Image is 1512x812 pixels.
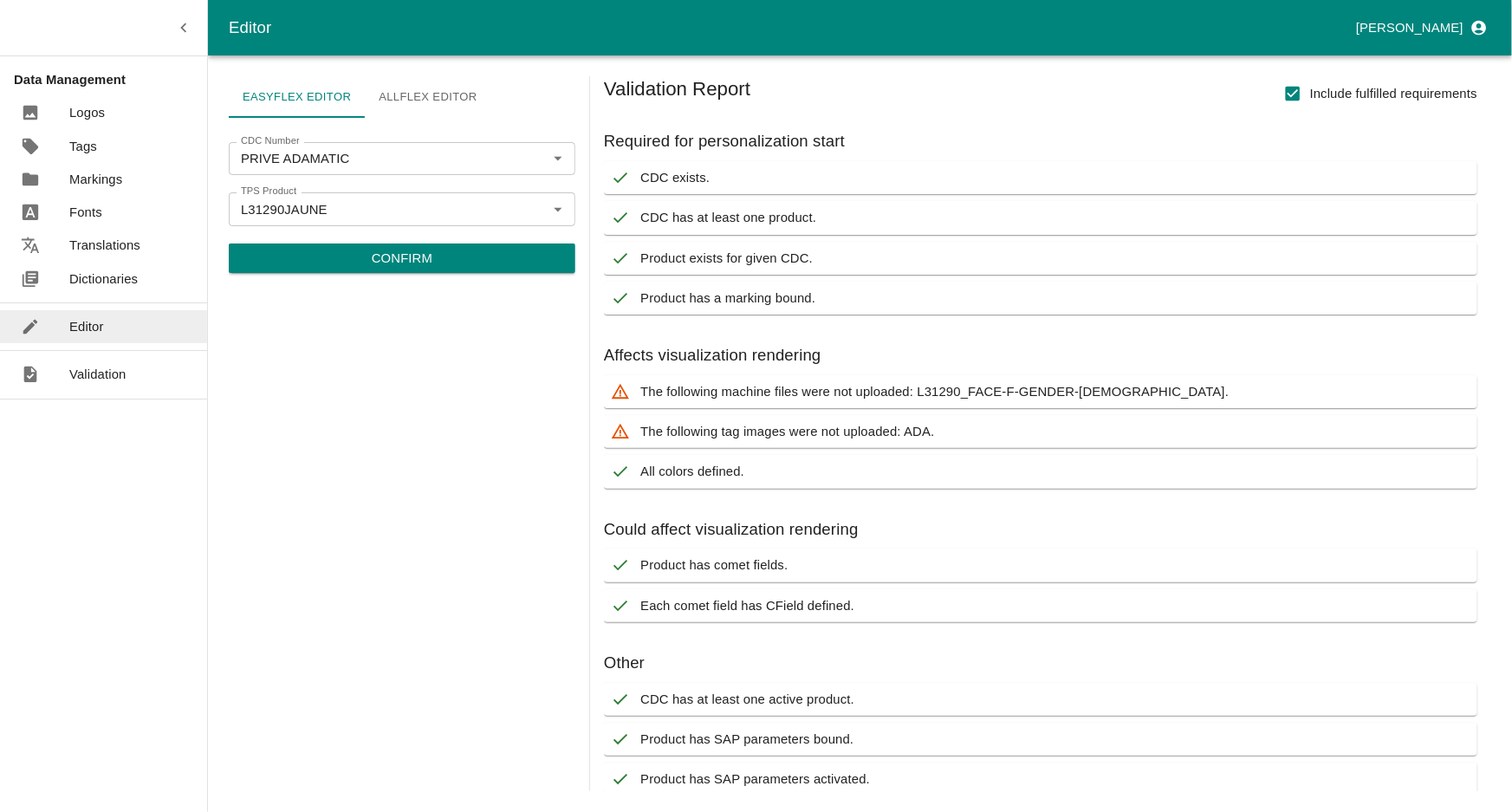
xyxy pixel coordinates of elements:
[547,147,569,170] button: Open
[640,690,854,709] p: CDC has at least one active product.
[69,317,104,336] p: Editor
[640,462,744,481] p: All colors defined.
[640,249,813,268] p: Product exists for given CDC.
[604,650,1477,676] h6: Other
[547,198,569,220] button: Open
[604,128,1477,154] h6: Required for personalization start
[640,555,788,575] p: Product has comet fields.
[604,76,750,111] h5: Validation Report
[69,236,140,255] p: Translations
[69,270,138,289] p: Dictionaries
[640,289,815,308] p: Product has a marking bound.
[604,516,1477,542] h6: Could affect visualization rendering
[640,382,1229,401] p: The following machine files were not uploaded: L31290_FACE-F-GENDER-[DEMOGRAPHIC_DATA].
[229,76,365,118] a: Easyflex Editor
[69,103,105,122] p: Logos
[1349,13,1491,42] button: profile
[604,342,1477,368] h6: Affects visualization rendering
[640,770,870,789] p: Product has SAP parameters activated.
[229,15,1349,41] div: Editor
[69,203,102,222] p: Fonts
[640,422,934,441] p: The following tag images were not uploaded: ADA.
[69,137,97,156] p: Tags
[640,730,853,749] p: Product has SAP parameters bound.
[1356,18,1463,37] p: [PERSON_NAME]
[14,70,207,89] p: Data Management
[372,249,432,268] p: Confirm
[229,244,575,273] button: Confirm
[69,170,122,189] p: Markings
[69,365,127,384] p: Validation
[640,208,816,227] p: CDC has at least one product.
[640,168,710,187] p: CDC exists.
[365,76,490,118] a: Allflex Editor
[1310,84,1477,103] span: Include fulfilled requirements
[640,596,854,615] p: Each comet field has CField defined.
[241,185,296,198] label: TPS Product
[241,134,300,148] label: CDC Number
